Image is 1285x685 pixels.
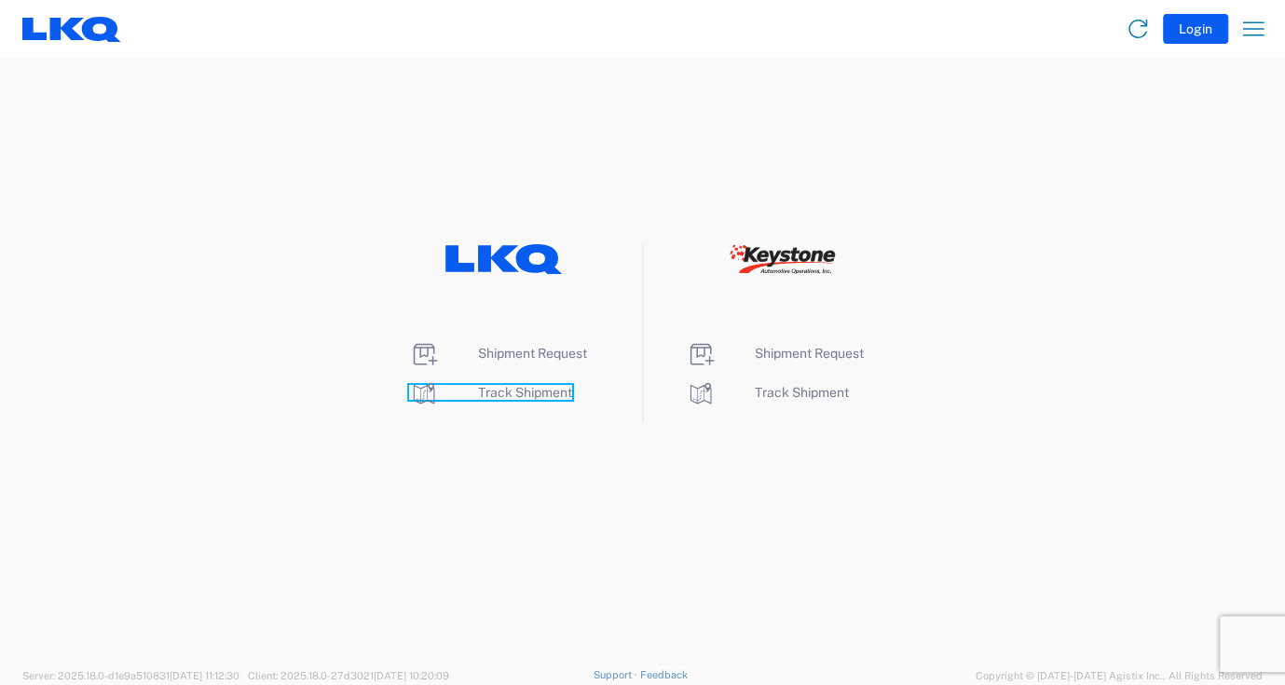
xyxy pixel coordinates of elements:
[686,346,864,361] a: Shipment Request
[639,669,687,680] a: Feedback
[170,670,239,681] span: [DATE] 11:12:30
[374,670,449,681] span: [DATE] 10:20:09
[976,667,1263,684] span: Copyright © [DATE]-[DATE] Agistix Inc., All Rights Reserved
[594,669,640,680] a: Support
[478,346,587,361] span: Shipment Request
[1163,14,1228,44] button: Login
[755,385,849,400] span: Track Shipment
[755,346,864,361] span: Shipment Request
[686,385,849,400] a: Track Shipment
[409,385,572,400] a: Track Shipment
[248,670,449,681] span: Client: 2025.18.0-27d3021
[409,346,587,361] a: Shipment Request
[22,670,239,681] span: Server: 2025.18.0-d1e9a510831
[478,385,572,400] span: Track Shipment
